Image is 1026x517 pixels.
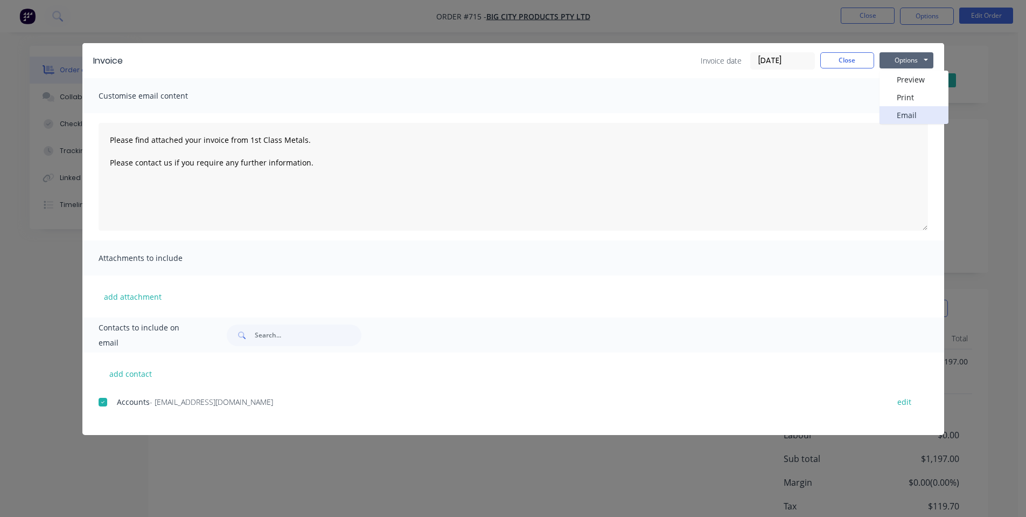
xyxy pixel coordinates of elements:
[701,55,742,66] span: Invoice date
[93,54,123,67] div: Invoice
[99,88,217,104] span: Customise email content
[99,366,163,382] button: add contact
[891,395,918,409] button: edit
[150,397,273,407] span: - [EMAIL_ADDRESS][DOMAIN_NAME]
[99,288,167,305] button: add attachment
[255,325,361,346] input: Search...
[820,52,874,68] button: Close
[117,397,150,407] span: Accounts
[880,71,948,88] button: Preview
[99,123,928,231] textarea: Please find attached your invoice from 1st Class Metals. Please contact us if you require any fur...
[99,251,217,266] span: Attachments to include
[880,52,933,68] button: Options
[880,106,948,124] button: Email
[880,88,948,106] button: Print
[99,320,200,350] span: Contacts to include on email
